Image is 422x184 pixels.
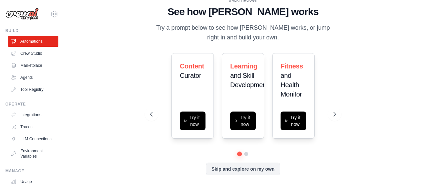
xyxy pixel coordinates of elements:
div: Build [5,28,58,33]
a: Traces [8,122,58,132]
img: Logo [5,8,39,20]
a: Integrations [8,110,58,120]
button: Try it now [230,112,256,130]
a: Environment Variables [8,146,58,162]
a: Agents [8,72,58,83]
h1: See how [PERSON_NAME] works [150,6,336,18]
span: and Health Monitor [281,72,302,98]
button: Skip and explore on my own [206,163,280,175]
a: Automations [8,36,58,47]
span: and Skill Development [230,72,268,88]
p: Try a prompt below to see how [PERSON_NAME] works, or jump right in and build your own. [150,23,336,43]
a: LLM Connections [8,134,58,144]
span: Fitness [281,62,303,70]
div: Manage [5,168,58,174]
a: Tool Registry [8,84,58,95]
a: Crew Studio [8,48,58,59]
a: Marketplace [8,60,58,71]
div: Operate [5,102,58,107]
button: Try it now [180,112,205,130]
span: Learning [230,62,257,70]
button: Try it now [281,112,306,130]
span: Curator [180,72,201,79]
span: Content [180,62,204,70]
